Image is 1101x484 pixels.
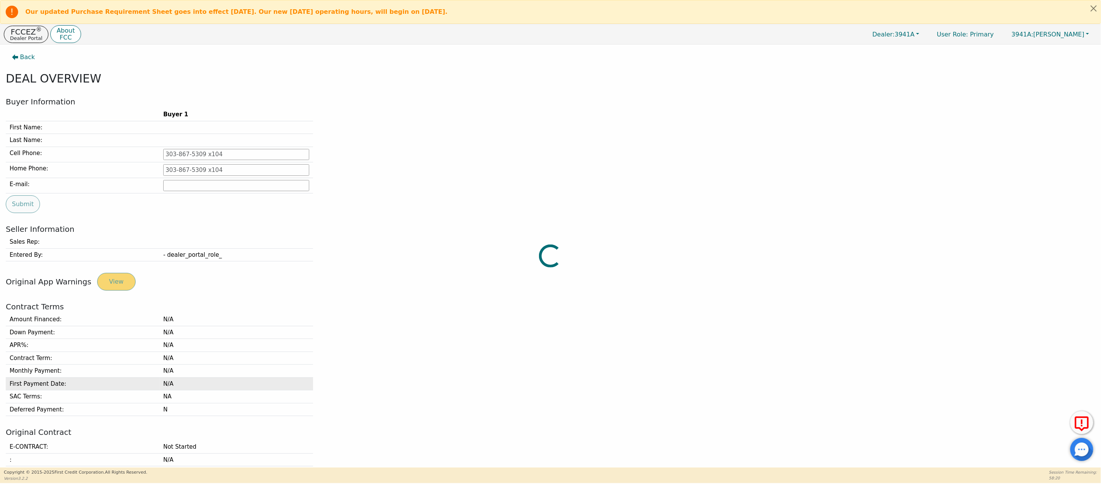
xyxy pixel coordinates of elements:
p: FCC [56,35,75,41]
button: AboutFCC [50,25,81,43]
p: 58:20 [1049,475,1097,481]
span: 3941A [872,31,915,38]
button: Close alert [1087,0,1101,16]
p: Version 3.2.2 [4,476,147,481]
p: Copyright © 2015- 2025 First Credit Corporation. [4,469,147,476]
b: Our updated Purchase Requirement Sheet goes into effect [DATE]. Our new [DATE] operating hours, w... [25,8,448,15]
button: Dealer:3941A [864,28,927,40]
p: Session Time Remaining: [1049,469,1097,475]
p: Primary [929,27,1002,42]
a: User Role: Primary [929,27,1002,42]
p: FCCEZ [10,28,42,36]
span: 3941A: [1011,31,1033,38]
span: All Rights Reserved. [105,470,147,475]
p: Dealer Portal [10,36,42,41]
span: [PERSON_NAME] [1011,31,1084,38]
p: About [56,28,75,34]
sup: ® [36,26,42,33]
button: Report Error to FCC [1070,411,1093,434]
span: Dealer: [872,31,895,38]
button: FCCEZ®Dealer Portal [4,26,48,43]
span: User Role : [937,31,968,38]
button: 3941A:[PERSON_NAME] [1003,28,1097,40]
